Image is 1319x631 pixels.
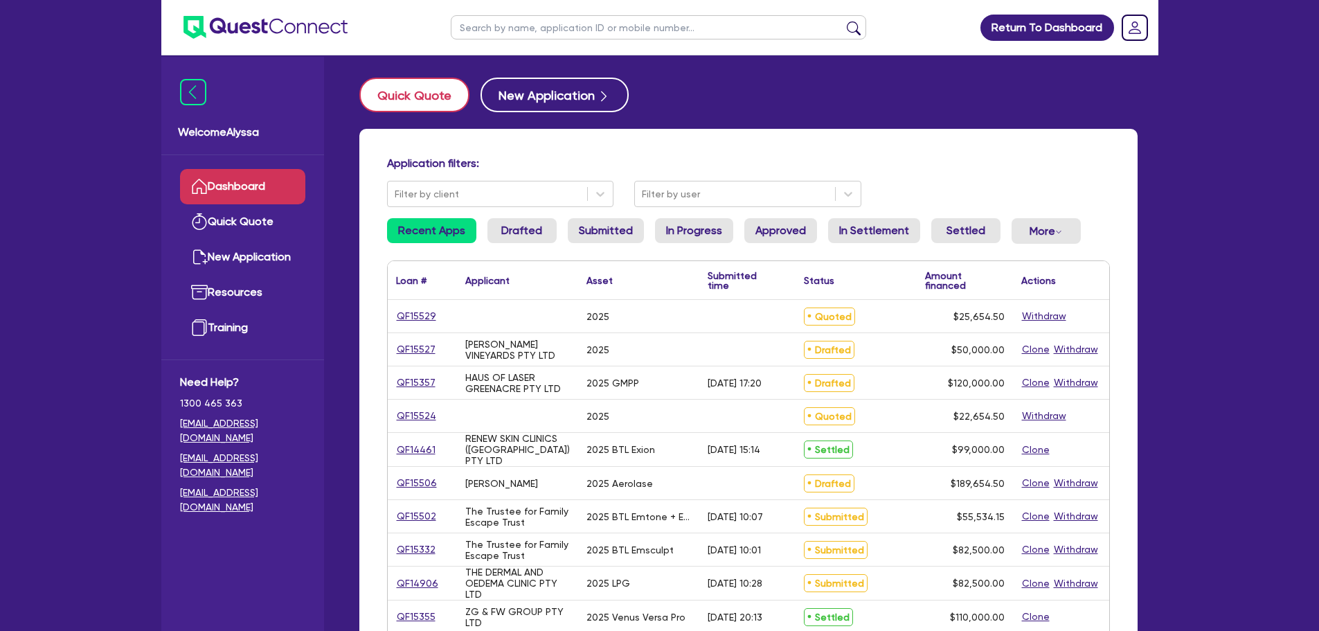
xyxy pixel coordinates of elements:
div: 2025 BTL Emtone + Emsella appicator [586,511,691,522]
a: QF15527 [396,341,436,357]
button: New Application [481,78,629,112]
span: $82,500.00 [953,544,1005,556]
span: Quoted [804,308,855,326]
span: Need Help? [180,374,305,391]
button: Clone [1021,508,1050,524]
div: [DATE] 10:07 [708,511,763,522]
img: resources [191,284,208,301]
img: quick-quote [191,213,208,230]
button: Clone [1021,475,1050,491]
div: Applicant [465,276,510,285]
button: Clone [1021,542,1050,558]
div: RENEW SKIN CLINICS ([GEOGRAPHIC_DATA]) PTY LTD [465,433,570,466]
a: Resources [180,275,305,310]
button: Withdraw [1053,542,1099,558]
img: new-application [191,249,208,265]
div: [DATE] 10:28 [708,578,762,589]
div: [DATE] 15:14 [708,444,760,455]
a: Dashboard [180,169,305,204]
div: 2025 BTL Exion [586,444,655,455]
span: $50,000.00 [951,344,1005,355]
div: The Trustee for Family Escape Trust [465,539,570,561]
div: Asset [586,276,613,285]
span: Quoted [804,407,855,425]
a: Quick Quote [359,78,481,112]
div: THE DERMAL AND OEDEMA CLINIC PTY LTD [465,567,570,600]
a: In Settlement [828,218,920,243]
span: $110,000.00 [950,612,1005,623]
button: Withdraw [1053,475,1099,491]
a: QF15524 [396,408,437,424]
a: Approved [744,218,817,243]
button: Clone [1021,341,1050,357]
div: [DATE] 17:20 [708,377,762,389]
button: Withdraw [1053,576,1099,592]
a: QF14906 [396,576,439,592]
button: Withdraw [1053,508,1099,524]
a: [EMAIL_ADDRESS][DOMAIN_NAME] [180,451,305,480]
span: $120,000.00 [948,377,1005,389]
div: 2025 GMPP [586,377,639,389]
a: QF15332 [396,542,436,558]
span: Submitted [804,541,868,559]
div: 2025 BTL Emsculpt [586,544,674,556]
button: Withdraw [1053,341,1099,357]
div: 2025 Venus Versa Pro [586,612,685,623]
img: icon-menu-close [180,79,206,105]
a: Drafted [487,218,557,243]
a: QF15357 [396,375,436,391]
span: $99,000.00 [952,444,1005,455]
a: QF14461 [396,442,436,458]
button: Dropdown toggle [1012,218,1081,244]
div: [PERSON_NAME] VINEYARDS PTY LTD [465,339,570,361]
span: $25,654.50 [953,311,1005,322]
span: Drafted [804,474,854,492]
div: The Trustee for Family Escape Trust [465,506,570,528]
span: 1300 465 363 [180,396,305,411]
div: [DATE] 10:01 [708,544,761,556]
a: Recent Apps [387,218,476,243]
span: Settled [804,441,853,459]
a: Training [180,310,305,346]
div: Submitted time [708,271,775,290]
button: Withdraw [1021,308,1067,324]
button: Withdraw [1021,408,1067,424]
span: Welcome Alyssa [178,124,307,141]
a: Settled [931,218,1001,243]
div: Loan # [396,276,427,285]
div: Actions [1021,276,1056,285]
div: 2025 [586,344,609,355]
span: $55,534.15 [957,511,1005,522]
span: Settled [804,608,853,626]
span: $82,500.00 [953,578,1005,589]
span: Submitted [804,508,868,526]
div: HAUS OF LASER GREENACRE PTY LTD [465,372,570,394]
img: training [191,319,208,336]
h4: Application filters: [387,157,1110,170]
div: 2025 [586,411,609,422]
span: $22,654.50 [953,411,1005,422]
a: [EMAIL_ADDRESS][DOMAIN_NAME] [180,416,305,445]
a: New Application [180,240,305,275]
a: Return To Dashboard [980,15,1114,41]
a: Quick Quote [180,204,305,240]
button: Clone [1021,609,1050,625]
div: [DATE] 20:13 [708,612,762,623]
div: 2025 [586,311,609,322]
a: QF15355 [396,609,436,625]
a: In Progress [655,218,733,243]
button: Clone [1021,576,1050,592]
div: ZG & FW GROUP PTY LTD [465,606,570,628]
a: QF15529 [396,308,437,324]
button: Clone [1021,442,1050,458]
button: Withdraw [1053,375,1099,391]
a: QF15506 [396,475,438,491]
span: Drafted [804,374,854,392]
span: $189,654.50 [951,478,1005,489]
div: Status [804,276,834,285]
a: Dropdown toggle [1117,10,1153,46]
span: Submitted [804,574,868,592]
div: 2025 Aerolase [586,478,653,489]
img: quest-connect-logo-blue [183,16,348,39]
